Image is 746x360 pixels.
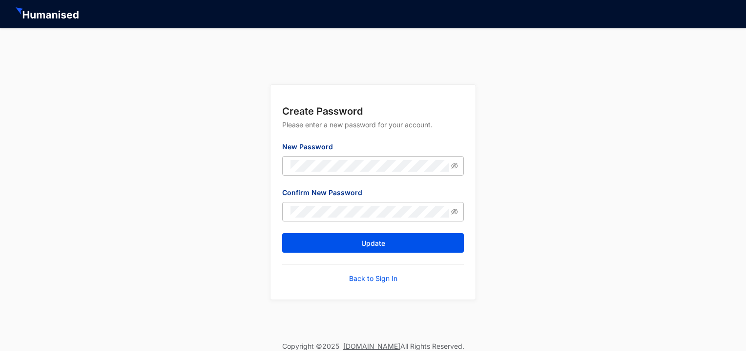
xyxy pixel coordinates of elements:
button: Update [282,233,464,253]
p: Please enter a new password for your account. [282,118,464,141]
a: Back to Sign In [349,274,397,283]
span: Update [361,239,385,248]
span: eye-invisible [451,162,458,169]
input: New Password [290,160,449,172]
label: Confirm New Password [282,187,369,198]
img: HeaderHumanisedNameIcon.51e74e20af0cdc04d39a069d6394d6d9.svg [16,7,81,21]
p: Create Password [282,104,464,118]
a: [DOMAIN_NAME] [343,342,400,350]
input: Confirm New Password [290,206,449,218]
p: Copyright © 2025 All Rights Reserved. [282,341,464,351]
label: New Password [282,141,340,152]
span: eye-invisible [451,208,458,215]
